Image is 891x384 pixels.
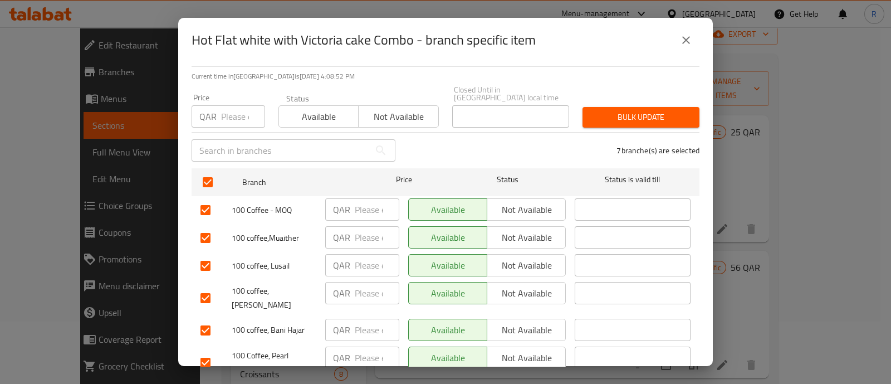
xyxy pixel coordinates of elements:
[492,230,561,246] span: Not available
[242,176,358,189] span: Branch
[582,107,699,128] button: Bulk update
[333,323,350,337] p: QAR
[199,110,217,123] p: QAR
[333,286,350,300] p: QAR
[333,203,350,216] p: QAR
[408,347,487,369] button: Available
[355,198,399,221] input: Please enter price
[413,202,483,218] span: Available
[333,351,350,364] p: QAR
[492,257,561,274] span: Not available
[221,105,265,128] input: Please enter price
[232,203,316,217] span: 100 Coffee - MOQ
[408,282,487,304] button: Available
[363,109,434,125] span: Not available
[487,198,566,221] button: Not available
[278,105,359,128] button: Available
[232,323,316,337] span: 100 coffee, Bani Hajar
[575,173,691,187] span: Status is valid till
[232,231,316,245] span: 100 coffee,Muaither
[408,198,487,221] button: Available
[487,254,566,276] button: Not available
[450,173,566,187] span: Status
[492,285,561,302] span: Not available
[413,257,483,274] span: Available
[232,284,316,312] span: 100 coffee, [PERSON_NAME]
[367,173,441,187] span: Price
[333,231,350,244] p: QAR
[192,139,370,162] input: Search in branches
[355,254,399,276] input: Please enter price
[232,349,316,377] span: 100 Coffee, Pearl [GEOGRAPHIC_DATA]
[492,350,561,366] span: Not available
[408,254,487,276] button: Available
[413,350,483,366] span: Available
[192,31,536,49] h2: Hot Flat white with Victoria cake Combo - branch specific item
[487,319,566,341] button: Not available
[355,319,399,341] input: Please enter price
[492,202,561,218] span: Not available
[413,230,483,246] span: Available
[192,71,699,81] p: Current time in [GEOGRAPHIC_DATA] is [DATE] 4:08:52 PM
[487,282,566,304] button: Not available
[408,319,487,341] button: Available
[358,105,438,128] button: Not available
[591,110,691,124] span: Bulk update
[487,226,566,249] button: Not available
[413,285,483,302] span: Available
[232,259,316,273] span: 100 coffee, Lusail
[413,322,483,338] span: Available
[283,109,354,125] span: Available
[487,347,566,369] button: Not available
[408,226,487,249] button: Available
[355,282,399,304] input: Please enter price
[492,322,561,338] span: Not available
[333,259,350,272] p: QAR
[673,27,699,54] button: close
[355,347,399,369] input: Please enter price
[616,145,699,156] p: 7 branche(s) are selected
[355,226,399,249] input: Please enter price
